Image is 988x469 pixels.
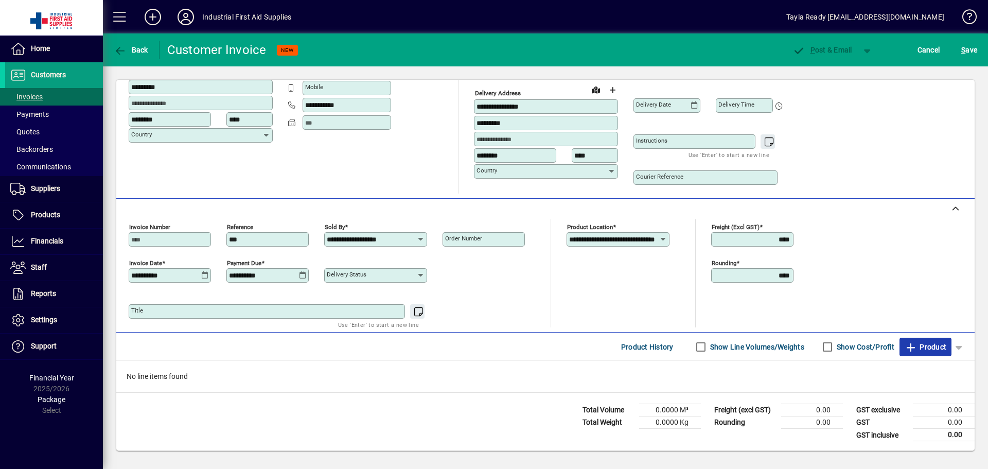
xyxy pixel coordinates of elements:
span: Support [31,342,57,350]
app-page-header-button: Back [103,41,160,59]
td: Freight (excl GST) [709,404,781,416]
mat-label: Courier Reference [636,173,683,180]
td: Total Weight [577,416,639,429]
a: Support [5,334,103,359]
mat-label: Delivery status [327,271,366,278]
span: Package [38,395,65,404]
span: S [961,46,965,54]
div: Customer Invoice [167,42,267,58]
button: Cancel [915,41,943,59]
mat-label: Rounding [712,259,736,267]
span: NEW [281,47,294,54]
mat-label: Product location [567,223,613,231]
a: Suppliers [5,176,103,202]
td: 0.0000 M³ [639,404,701,416]
span: Backorders [10,145,53,153]
a: Settings [5,307,103,333]
button: Product History [617,338,678,356]
mat-label: Mobile [305,83,323,91]
mat-label: Reference [227,223,253,231]
button: Product [899,338,951,356]
mat-label: Payment due [227,259,261,267]
a: Payments [5,106,103,123]
span: Communications [10,163,71,171]
button: Save [959,41,980,59]
td: GST [851,416,913,429]
mat-label: Invoice date [129,259,162,267]
td: GST exclusive [851,404,913,416]
a: Products [5,202,103,228]
button: Choose address [604,82,621,98]
td: 0.00 [913,429,975,442]
a: View on map [588,81,604,98]
label: Show Cost/Profit [835,342,894,352]
span: Back [114,46,148,54]
span: P [810,46,815,54]
button: Post & Email [787,41,857,59]
mat-label: Delivery time [718,101,754,108]
a: Home [5,36,103,62]
td: 0.00 [913,404,975,416]
mat-label: Delivery date [636,101,671,108]
button: Back [111,41,151,59]
span: Product History [621,339,674,355]
span: Financial Year [29,374,74,382]
mat-label: Country [131,131,152,138]
mat-label: Country [477,167,497,174]
a: Financials [5,229,103,254]
span: Product [905,339,946,355]
span: Suppliers [31,184,60,193]
span: Invoices [10,93,43,101]
div: Tayla Ready [EMAIL_ADDRESS][DOMAIN_NAME] [786,9,944,25]
span: Home [31,44,50,53]
a: Reports [5,281,103,307]
a: Staff [5,255,103,281]
button: Profile [169,8,202,26]
mat-hint: Use 'Enter' to start a new line [338,319,419,331]
span: Customers [31,71,66,79]
div: No line items found [116,361,975,392]
span: Staff [31,263,47,271]
span: Quotes [10,128,40,136]
td: 0.00 [781,416,843,429]
span: Cancel [918,42,940,58]
span: Reports [31,289,56,298]
mat-label: Invoice number [129,223,170,231]
span: Payments [10,110,49,118]
td: GST inclusive [851,429,913,442]
mat-label: Freight (excl GST) [712,223,760,231]
mat-label: Order number [445,235,482,242]
a: Knowledge Base [955,2,975,36]
mat-label: Title [131,307,143,314]
span: ost & Email [792,46,852,54]
td: 0.00 [781,404,843,416]
span: Financials [31,237,63,245]
a: Backorders [5,141,103,158]
mat-hint: Use 'Enter' to start a new line [689,149,769,161]
a: Communications [5,158,103,176]
mat-label: Sold by [325,223,345,231]
div: Industrial First Aid Supplies [202,9,291,25]
td: 0.00 [913,416,975,429]
button: Add [136,8,169,26]
span: Settings [31,316,57,324]
a: Quotes [5,123,103,141]
td: 0.0000 Kg [639,416,701,429]
label: Show Line Volumes/Weights [708,342,804,352]
td: Total Volume [577,404,639,416]
span: Products [31,211,60,219]
td: Rounding [709,416,781,429]
span: ave [961,42,977,58]
a: Invoices [5,88,103,106]
mat-label: Instructions [636,137,667,144]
